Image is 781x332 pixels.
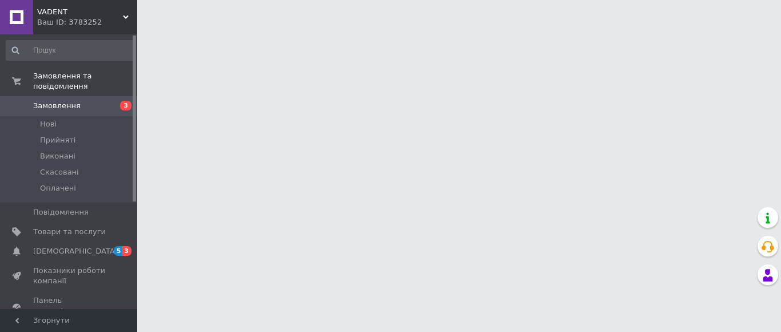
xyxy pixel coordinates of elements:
[40,135,75,145] span: Прийняті
[33,227,106,237] span: Товари та послуги
[33,207,89,218] span: Повідомлення
[122,246,132,256] span: 3
[37,7,123,17] span: VADENT
[37,17,137,27] div: Ваш ID: 3783252
[40,151,75,161] span: Виконані
[33,101,81,111] span: Замовлення
[40,183,76,193] span: Оплачені
[33,71,137,92] span: Замовлення та повідомлення
[33,266,106,286] span: Показники роботи компанії
[40,119,57,129] span: Нові
[114,246,123,256] span: 5
[33,295,106,316] span: Панель управління
[40,167,79,177] span: Скасовані
[6,40,135,61] input: Пошук
[33,246,118,256] span: [DEMOGRAPHIC_DATA]
[120,101,132,110] span: 3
